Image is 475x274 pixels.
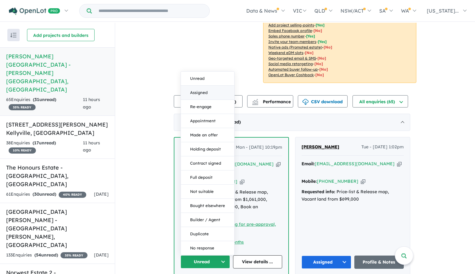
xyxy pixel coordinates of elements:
span: 40 % READY [59,192,86,198]
img: sort.svg [10,33,17,37]
span: [No] [314,61,323,66]
span: [DATE] [94,252,109,258]
span: [ Yes ] [306,34,315,38]
button: Not suitable [181,185,234,199]
a: View details ... [233,255,282,268]
span: [ No ] [313,28,322,33]
button: All enquiries (65) [352,95,408,108]
strong: Mobile: [302,178,317,184]
div: Unread [181,71,235,255]
a: [EMAIL_ADDRESS][DOMAIN_NAME] [315,161,395,166]
div: [DATE] [174,114,410,131]
button: Builder / Agent [181,213,234,227]
span: [PERSON_NAME] [302,144,339,150]
span: Performance [253,99,291,104]
u: Native ads (Promoted estate) [268,45,322,49]
button: Performance [247,95,293,108]
a: [PERSON_NAME] [302,143,339,151]
span: [No] [315,72,324,77]
button: Bought elsewhere [181,199,234,213]
div: 38 Enquir ies [6,139,83,154]
div: 65 Enquir ies [6,96,83,111]
span: [No] [319,67,328,72]
span: Tue - [DATE] 1:02pm [361,143,404,151]
u: Embed Facebook profile [268,28,312,33]
button: Assigned [181,86,234,100]
strong: ( unread) [33,140,56,146]
u: Social media retargeting [268,61,313,66]
span: 11 hours ago [83,97,100,110]
a: Profile & Notes [354,256,404,269]
img: Openlot PRO Logo White [9,7,60,15]
strong: ( unread) [33,191,56,197]
h5: [PERSON_NAME][GEOGRAPHIC_DATA] - [PERSON_NAME][GEOGRAPHIC_DATA] , [GEOGRAPHIC_DATA] [6,52,109,94]
button: Copy [240,178,244,185]
span: [US_STATE]... [427,8,459,14]
button: Copy [276,161,281,167]
u: Sales phone number [268,34,305,38]
button: Assigned [302,256,351,269]
h5: The Honours Estate - [GEOGRAPHIC_DATA] , [GEOGRAPHIC_DATA] [6,163,109,188]
button: Made an offer [181,128,234,142]
span: 54 [36,252,41,258]
button: Duplicate [181,227,234,241]
button: No response [181,241,234,255]
span: Mon - [DATE] 10:19pm [236,144,282,151]
u: Invite your team members [268,39,316,44]
button: CSV download [298,95,348,108]
button: Unread [181,255,230,268]
span: 31 [34,97,39,102]
span: [ Yes ] [316,23,325,27]
button: Contract signed [181,156,234,170]
button: Copy [397,161,402,167]
div: 133 Enquir ies [6,252,88,259]
span: [ Yes ] [318,39,327,44]
a: [PHONE_NUMBER] [317,178,358,184]
span: [DATE] [94,191,109,197]
button: Full deposit [181,170,234,185]
button: Team member settings (6) [174,95,243,108]
strong: Requested info: [302,189,335,194]
input: Try estate name, suburb, builder or developer [93,4,208,18]
strong: ( unread) [34,252,58,258]
button: Add projects and builders [27,29,95,41]
span: [No] [305,50,313,55]
span: 11 hours ago [83,140,100,153]
span: 17 [34,140,39,146]
strong: Email: [302,161,315,166]
u: OpenLot Buyer Cashback [268,72,314,77]
span: [No] [317,56,326,61]
h5: [GEOGRAPHIC_DATA][PERSON_NAME] - [GEOGRAPHIC_DATA][PERSON_NAME] , [GEOGRAPHIC_DATA] [6,208,109,249]
button: Holding deposit [181,142,234,156]
button: Re-engage [181,100,234,114]
span: 35 % READY [60,252,88,258]
img: download icon [302,99,309,105]
span: [No] [324,45,332,49]
h5: [STREET_ADDRESS][PERSON_NAME] Kellyville , [GEOGRAPHIC_DATA] [6,120,109,137]
div: Price-list & Release map, Vacant land from $699,000 [302,188,404,203]
u: Geo-targeted email & SMS [268,56,316,61]
span: 30 [34,191,39,197]
button: Unread [181,72,234,86]
div: 61 Enquir ies [6,191,86,198]
img: line-chart.svg [252,99,258,102]
button: Appointment [181,114,234,128]
img: bar-chart.svg [252,101,258,105]
u: Automated buyer follow-up [268,67,318,72]
button: Copy [361,178,365,185]
strong: ( unread) [33,97,56,102]
span: 35 % READY [9,104,36,110]
span: 10 % READY [9,147,36,154]
u: Weekend eDM slots [268,50,303,55]
u: Add project selling-points [268,23,314,27]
